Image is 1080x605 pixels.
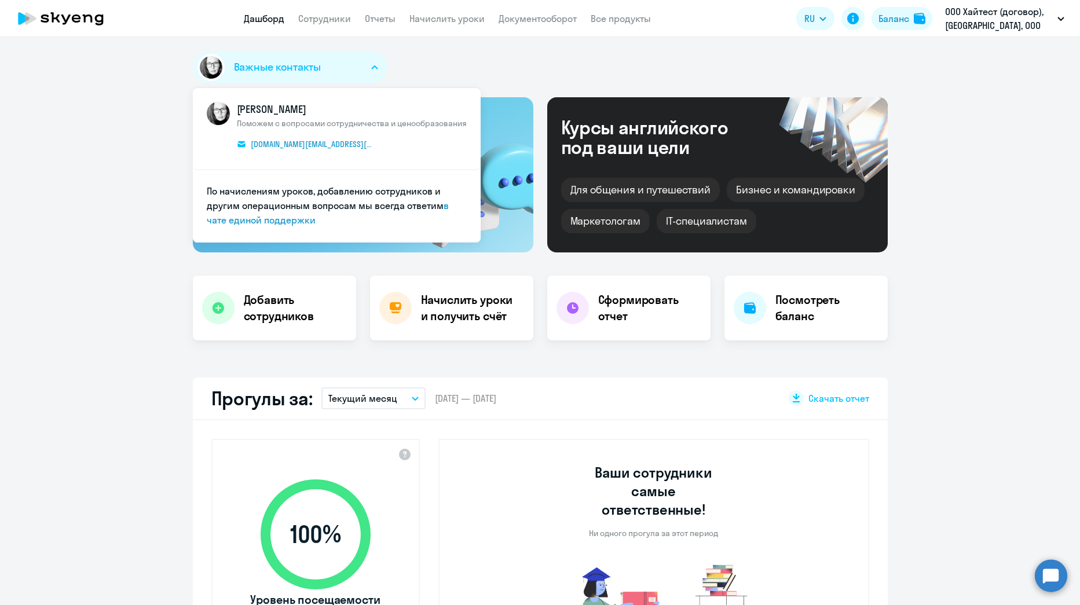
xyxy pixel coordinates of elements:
h4: Добавить сотрудников [244,292,347,324]
span: [DATE] — [DATE] [435,392,496,405]
span: Поможем с вопросами сотрудничества и ценообразования [237,118,467,129]
button: RU [796,7,834,30]
button: ООО Хайтест (договор), [GEOGRAPHIC_DATA], ООО [939,5,1070,32]
h2: Прогулы за: [211,387,313,410]
p: Текущий месяц [328,391,397,405]
div: Баланс [878,12,909,25]
span: RU [804,12,815,25]
a: Отчеты [365,13,396,24]
p: Ни одного прогула за этот период [589,528,718,538]
img: avatar [197,54,225,81]
span: Важные контакты [234,60,321,75]
h3: Ваши сотрудники самые ответственные! [579,463,728,519]
a: [DOMAIN_NAME][EMAIL_ADDRESS][PERSON_NAME][DOMAIN_NAME] [237,138,373,151]
span: 100 % [249,520,382,548]
div: Курсы английского под ваши цели [561,118,759,157]
div: IT-специалистам [657,209,756,233]
span: По начислениям уроков, добавлению сотрудников и другим операционным вопросам мы всегда ответим [207,185,444,211]
a: Все продукты [591,13,651,24]
a: Начислить уроки [409,13,485,24]
img: balance [914,13,925,24]
img: avatar [207,102,230,125]
ul: Важные контакты [193,88,481,243]
div: Маркетологам [561,209,650,233]
div: Для общения и путешествий [561,178,720,202]
h4: Начислить уроки и получить счёт [421,292,522,324]
h4: Сформировать отчет [598,292,701,324]
a: Сотрудники [298,13,351,24]
a: Документооборот [499,13,577,24]
button: Важные контакты [193,51,387,83]
span: Скачать отчет [808,392,869,405]
span: [PERSON_NAME] [237,102,467,117]
a: в чате единой поддержки [207,200,449,226]
h4: Посмотреть баланс [775,292,878,324]
span: [DOMAIN_NAME][EMAIL_ADDRESS][PERSON_NAME][DOMAIN_NAME] [251,139,373,149]
a: Дашборд [244,13,284,24]
div: Бизнес и командировки [727,178,865,202]
button: Балансbalance [872,7,932,30]
button: Текущий месяц [321,387,426,409]
p: ООО Хайтест (договор), [GEOGRAPHIC_DATA], ООО [945,5,1053,32]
